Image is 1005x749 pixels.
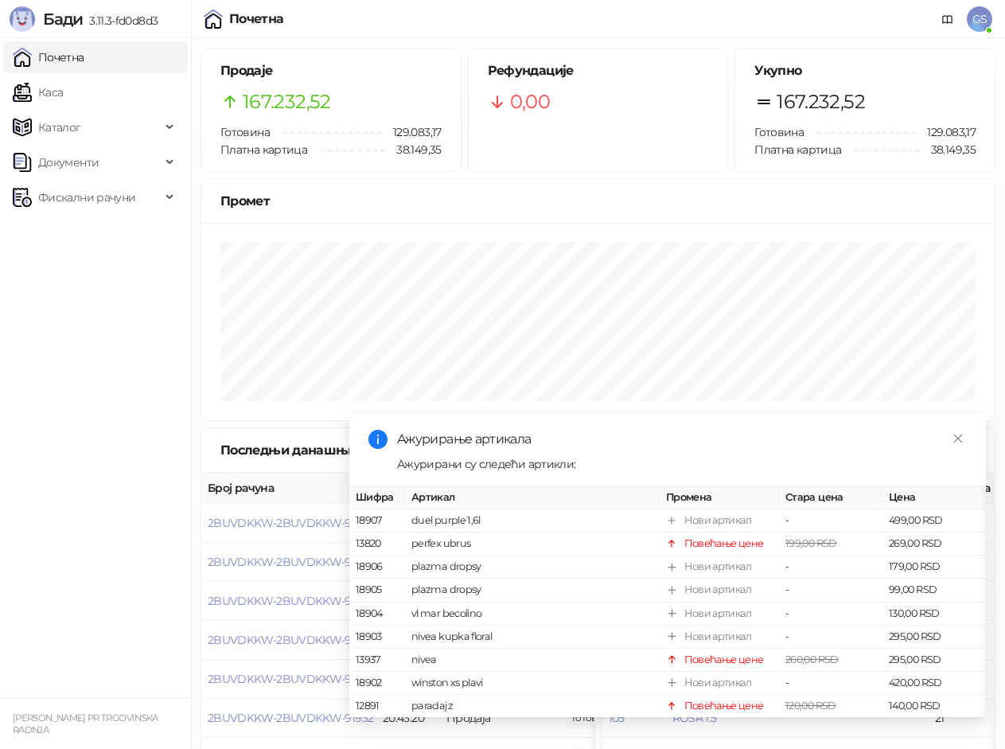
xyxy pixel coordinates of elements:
[779,602,882,625] td: -
[882,579,986,602] td: 99,00 RSD
[405,626,660,649] td: nivea kupka floral
[208,555,374,569] button: 2BUVDKKW-2BUVDKKW-91936
[349,532,405,556] td: 13820
[684,629,751,645] div: Нови артикал
[397,430,967,449] div: Ажурирање артикала
[405,486,660,509] th: Артикал
[220,125,270,139] span: Готовина
[684,605,751,621] div: Нови артикал
[754,142,841,157] span: Платна картица
[405,695,660,718] td: paradajz
[882,486,986,509] th: Цена
[882,556,986,579] td: 179,00 RSD
[405,579,660,602] td: plazma dropsy
[684,675,751,691] div: Нови артикал
[397,455,967,473] div: Ажурирани су следећи артикли:
[368,430,388,449] span: info-circle
[382,123,442,141] span: 129.083,17
[882,672,986,695] td: 420,00 RSD
[208,516,373,530] button: 2BUVDKKW-2BUVDKKW-91937
[405,509,660,532] td: duel purple 1,6l
[349,695,405,718] td: 12891
[349,509,405,532] td: 18907
[405,649,660,672] td: nivea
[684,698,764,714] div: Повећање цене
[967,6,992,32] span: GS
[882,695,986,718] td: 140,00 RSD
[208,633,374,647] button: 2BUVDKKW-2BUVDKKW-91934
[349,556,405,579] td: 18906
[13,41,84,73] a: Почетна
[405,602,660,625] td: vl mar becolino
[660,486,779,509] th: Промена
[208,672,373,686] button: 2BUVDKKW-2BUVDKKW-91933
[220,191,976,211] div: Промет
[349,672,405,695] td: 18902
[13,712,158,735] small: [PERSON_NAME] PR TRGOVINSKA RADNJA
[208,594,373,608] button: 2BUVDKKW-2BUVDKKW-91935
[754,61,976,80] h5: Укупно
[920,141,976,158] span: 38.149,35
[349,602,405,625] td: 18904
[785,653,839,665] span: 260,00 RSD
[779,579,882,602] td: -
[13,76,63,108] a: Каса
[935,6,960,32] a: Документација
[785,537,837,549] span: 199,00 RSD
[349,649,405,672] td: 13937
[220,61,442,80] h5: Продаје
[510,87,550,117] span: 0,00
[405,556,660,579] td: plazma dropsy
[684,536,764,552] div: Повећање цене
[779,486,882,509] th: Стара цена
[243,87,331,117] span: 167.232,52
[201,473,376,504] th: Број рачуна
[684,582,751,598] div: Нови артикал
[229,13,284,25] div: Почетна
[349,626,405,649] td: 18903
[38,111,81,143] span: Каталог
[916,123,976,141] span: 129.083,17
[83,14,158,28] span: 3.11.3-fd0d8d3
[10,6,35,32] img: Logo
[779,556,882,579] td: -
[220,142,307,157] span: Платна картица
[754,125,804,139] span: Готовина
[208,711,373,725] button: 2BUVDKKW-2BUVDKKW-91932
[779,626,882,649] td: -
[405,532,660,556] td: perfex ubrus
[349,486,405,509] th: Шифра
[882,532,986,556] td: 269,00 RSD
[882,509,986,532] td: 499,00 RSD
[43,10,83,29] span: Бади
[949,430,967,447] a: Close
[882,626,986,649] td: 295,00 RSD
[882,602,986,625] td: 130,00 RSD
[882,649,986,672] td: 295,00 RSD
[405,672,660,695] td: winston xs plavi
[349,579,405,602] td: 18905
[779,509,882,532] td: -
[785,700,836,712] span: 120,00 RSD
[488,61,709,80] h5: Рефундације
[779,672,882,695] td: -
[38,146,99,178] span: Документи
[220,440,431,460] div: Последњи данашњи рачуни
[777,87,865,117] span: 167.232,52
[385,141,441,158] span: 38.149,35
[952,433,964,444] span: close
[684,559,751,575] div: Нови артикал
[684,513,751,529] div: Нови артикал
[684,652,764,668] div: Повећање цене
[38,181,135,213] span: Фискални рачуни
